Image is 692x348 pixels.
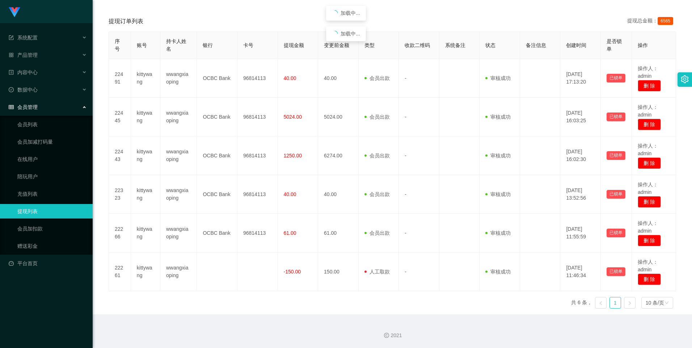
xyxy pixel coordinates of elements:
[485,230,511,236] span: 审核成功
[364,269,390,275] span: 人工取款
[131,214,160,252] td: kittywang
[160,214,197,252] td: wwangxiaoping
[624,297,636,309] li: 下一页
[638,182,658,195] span: 操作人：admin
[17,117,87,132] a: 会员列表
[560,59,601,98] td: [DATE] 17:13:20
[595,297,607,309] li: 上一页
[9,52,14,58] i: 图标: appstore-o
[646,297,664,308] div: 10 条/页
[318,175,359,214] td: 40.00
[160,98,197,136] td: wwangxiaoping
[9,7,20,17] img: logo.9652507e.png
[109,252,131,291] td: 22261
[445,42,465,48] span: 系统备注
[137,42,147,48] span: 账号
[17,187,87,201] a: 充值列表
[599,301,603,305] i: 图标: left
[131,59,160,98] td: kittywang
[109,17,143,26] span: 提现订单列表
[318,214,359,252] td: 61.00
[627,17,676,26] div: 提现总金额：
[237,214,278,252] td: 96814113
[607,74,625,82] button: 已锁单
[638,80,661,92] button: 删 除
[364,114,390,120] span: 会员出款
[160,136,197,175] td: wwangxiaoping
[566,42,586,48] span: 创建时间
[560,136,601,175] td: [DATE] 16:02:30
[9,70,14,75] i: 图标: profile
[197,175,237,214] td: OCBC Bank
[405,191,406,197] span: -
[109,136,131,175] td: 22443
[485,42,495,48] span: 状态
[607,190,625,199] button: 已锁单
[160,59,197,98] td: wwangxiaoping
[98,332,686,339] div: 2021
[664,301,669,306] i: 图标: down
[197,136,237,175] td: OCBC Bank
[237,136,278,175] td: 96814113
[485,114,511,120] span: 审核成功
[17,221,87,236] a: 会员加扣款
[237,98,278,136] td: 96814113
[9,52,38,58] span: 产品管理
[405,114,406,120] span: -
[364,75,390,81] span: 会员出款
[284,75,296,81] span: 40.00
[237,59,278,98] td: 96814113
[109,214,131,252] td: 22266
[131,175,160,214] td: kittywang
[17,239,87,253] a: 赠送彩金
[243,42,253,48] span: 卡号
[638,119,661,130] button: 删 除
[318,59,359,98] td: 40.00
[284,114,302,120] span: 5024.00
[485,75,511,81] span: 审核成功
[638,104,658,118] span: 操作人：admin
[9,105,14,110] i: 图标: table
[332,10,338,16] i: icon: loading
[405,153,406,158] span: -
[197,59,237,98] td: OCBC Bank
[638,196,661,208] button: 删 除
[284,269,301,275] span: -150.00
[658,17,673,25] span: 6565
[364,153,390,158] span: 会员出款
[284,230,296,236] span: 61.00
[607,38,622,52] span: 是否锁单
[341,10,360,16] span: 加载中...
[607,113,625,121] button: 已锁单
[131,252,160,291] td: kittywang
[284,42,304,48] span: 提现金额
[560,175,601,214] td: [DATE] 13:52:56
[160,175,197,214] td: wwangxiaoping
[638,42,648,48] span: 操作
[9,87,14,92] i: 图标: check-circle-o
[609,297,621,309] li: 1
[607,229,625,237] button: 已锁单
[571,297,592,309] li: 共 6 条，
[638,65,658,79] span: 操作人：admin
[109,59,131,98] td: 22491
[109,98,131,136] td: 22445
[607,267,625,276] button: 已锁单
[364,230,390,236] span: 会员出款
[638,273,661,285] button: 删 除
[9,69,38,75] span: 内容中心
[318,252,359,291] td: 150.00
[364,42,375,48] span: 类型
[160,252,197,291] td: wwangxiaoping
[9,87,38,93] span: 数据中心
[560,252,601,291] td: [DATE] 11:46:34
[17,135,87,149] a: 会员加减打码量
[9,104,38,110] span: 会员管理
[560,214,601,252] td: [DATE] 11:55:59
[166,38,186,52] span: 持卡人姓名
[115,38,120,52] span: 序号
[131,136,160,175] td: kittywang
[197,98,237,136] td: OCBC Bank
[9,35,14,40] i: 图标: form
[607,151,625,160] button: 已锁单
